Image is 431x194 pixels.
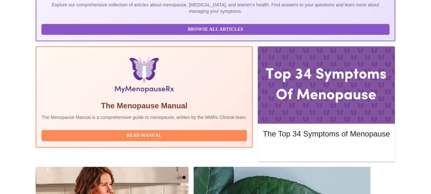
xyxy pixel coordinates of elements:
[48,132,241,140] span: Read Manual
[48,26,383,34] span: Browse All Articles
[41,26,391,32] a: Browse All Articles
[41,2,390,14] p: Explore our comprehensive collection of articles about menopause, [MEDICAL_DATA], and women's hea...
[74,57,214,96] img: Menopause Manual
[41,24,390,35] button: Browse All Articles
[41,114,247,120] p: The Menopause Manual is a comprehensive guide to menopause, written by the MMRx Clinical team.
[263,129,390,139] h5: The Top 34 Symptoms of Menopause
[41,101,247,111] h5: The Menopause Manual
[41,130,247,141] button: Read Manual
[263,145,390,156] button: Read More
[269,147,383,155] span: Read More
[41,132,249,138] a: Read Manual
[263,147,391,153] a: Read More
